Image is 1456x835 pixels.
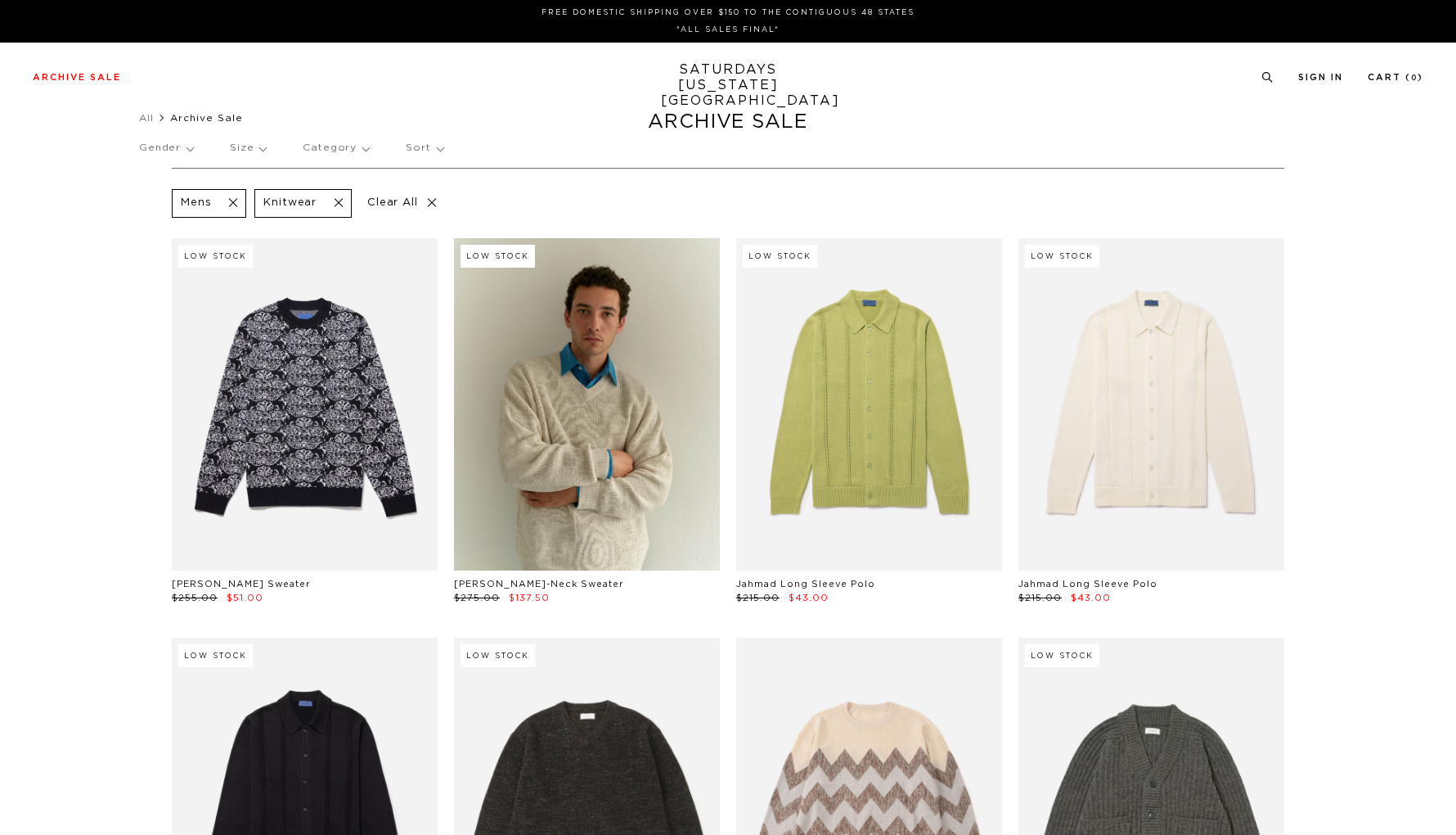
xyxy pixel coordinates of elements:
p: *ALL SALES FINAL* [39,24,1417,36]
p: Size [230,129,266,167]
div: Low Stock [178,245,253,268]
p: Mens [181,196,211,210]
div: Low Stock [461,644,535,667]
span: $51.00 [227,594,263,603]
a: [PERSON_NAME]-Neck Sweater [454,580,624,589]
span: $137.50 [509,594,550,603]
span: $215.00 [736,594,780,603]
a: SATURDAYS[US_STATE][GEOGRAPHIC_DATA] [661,62,796,109]
div: Low Stock [461,245,535,268]
small: 0 [1411,74,1418,82]
span: $255.00 [172,594,218,603]
span: Archive Sale [170,113,243,123]
a: Jahmad Long Sleeve Polo [736,580,875,589]
div: Low Stock [1025,644,1099,667]
p: Category [303,129,369,167]
p: Clear All [360,189,444,218]
span: $275.00 [454,594,500,603]
p: Knitwear [263,196,317,210]
p: Sort [406,129,443,167]
div: Low Stock [178,644,253,667]
span: $43.00 [789,594,829,603]
a: [PERSON_NAME] Sweater [172,580,311,589]
a: Jahmad Long Sleeve Polo [1018,580,1157,589]
a: Archive Sale [33,73,121,82]
a: All [139,113,154,123]
a: Cart (0) [1368,73,1423,82]
div: Low Stock [1025,245,1099,268]
p: FREE DOMESTIC SHIPPING OVER $150 TO THE CONTIGUOUS 48 STATES [39,7,1417,19]
span: $215.00 [1018,594,1062,603]
p: Gender [139,129,193,167]
span: $43.00 [1071,594,1111,603]
div: Low Stock [743,245,817,268]
a: Sign In [1298,73,1343,82]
